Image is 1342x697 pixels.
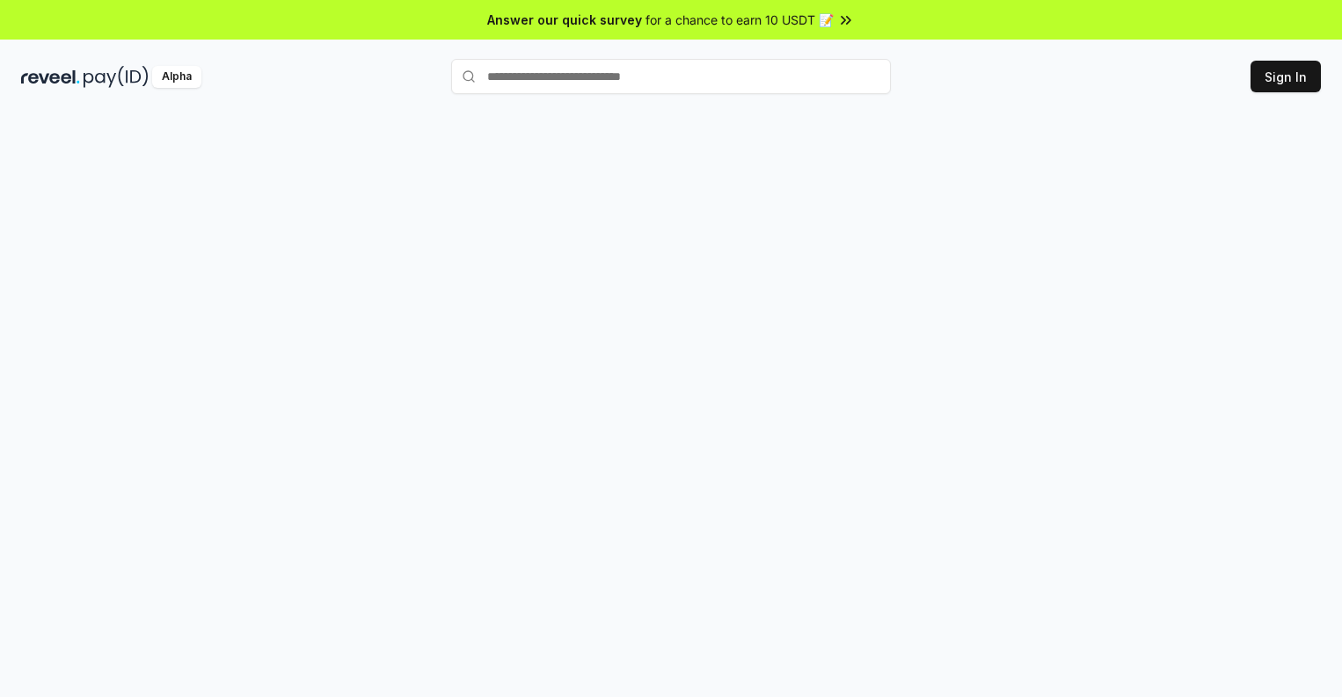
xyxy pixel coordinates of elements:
[487,11,642,29] span: Answer our quick survey
[21,66,80,88] img: reveel_dark
[84,66,149,88] img: pay_id
[1251,61,1321,92] button: Sign In
[645,11,834,29] span: for a chance to earn 10 USDT 📝
[152,66,201,88] div: Alpha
